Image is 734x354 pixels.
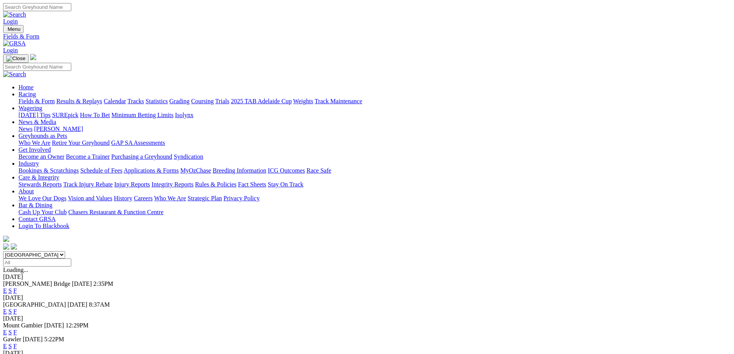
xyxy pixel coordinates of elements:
[66,153,110,160] a: Become a Trainer
[3,267,28,273] span: Loading...
[3,63,71,71] input: Search
[223,195,260,201] a: Privacy Policy
[80,167,122,174] a: Schedule of Fees
[44,322,64,329] span: [DATE]
[18,195,66,201] a: We Love Our Dogs
[154,195,186,201] a: Who We Are
[18,105,42,111] a: Wagering
[3,322,43,329] span: Mount Gambier
[111,112,173,118] a: Minimum Betting Limits
[8,26,20,32] span: Menu
[18,160,39,167] a: Industry
[89,301,110,308] span: 8:37AM
[315,98,362,104] a: Track Maintenance
[151,181,193,188] a: Integrity Reports
[114,181,150,188] a: Injury Reports
[18,84,34,91] a: Home
[18,209,731,216] div: Bar & Dining
[18,139,50,146] a: Who We Are
[18,126,731,133] div: News & Media
[63,181,113,188] a: Track Injury Rebate
[128,98,144,104] a: Tracks
[3,287,7,294] a: E
[13,329,17,336] a: F
[18,223,69,229] a: Login To Blackbook
[188,195,222,201] a: Strategic Plan
[80,112,110,118] a: How To Bet
[18,167,731,174] div: Industry
[3,33,731,40] a: Fields & Form
[170,98,190,104] a: Grading
[3,301,66,308] span: [GEOGRAPHIC_DATA]
[3,273,731,280] div: [DATE]
[3,336,21,342] span: Gawler
[13,343,17,349] a: F
[11,243,17,250] img: twitter.svg
[30,54,36,60] img: logo-grsa-white.png
[18,181,62,188] a: Stewards Reports
[146,98,168,104] a: Statistics
[238,181,266,188] a: Fact Sheets
[3,40,26,47] img: GRSA
[191,98,214,104] a: Coursing
[18,195,731,202] div: About
[3,236,9,242] img: logo-grsa-white.png
[18,174,59,181] a: Care & Integrity
[3,47,18,54] a: Login
[268,181,303,188] a: Stay On Track
[3,18,18,25] a: Login
[3,258,71,267] input: Select date
[66,322,89,329] span: 12:29PM
[3,294,731,301] div: [DATE]
[52,139,110,146] a: Retire Your Greyhound
[104,98,126,104] a: Calendar
[124,167,179,174] a: Applications & Forms
[3,25,24,33] button: Toggle navigation
[268,167,305,174] a: ICG Outcomes
[18,216,55,222] a: Contact GRSA
[13,287,17,294] a: F
[215,98,229,104] a: Trials
[8,308,12,315] a: S
[114,195,132,201] a: History
[111,139,165,146] a: GAP SA Assessments
[67,301,87,308] span: [DATE]
[231,98,292,104] a: 2025 TAB Adelaide Cup
[93,280,113,287] span: 2:35PM
[3,329,7,336] a: E
[18,98,731,105] div: Racing
[18,167,79,174] a: Bookings & Scratchings
[306,167,331,174] a: Race Safe
[18,209,67,215] a: Cash Up Your Club
[180,167,211,174] a: MyOzChase
[3,343,7,349] a: E
[18,119,56,125] a: News & Media
[18,181,731,188] div: Care & Integrity
[68,195,112,201] a: Vision and Values
[68,209,163,215] a: Chasers Restaurant & Function Centre
[18,112,731,119] div: Wagering
[18,188,34,195] a: About
[111,153,172,160] a: Purchasing a Greyhound
[134,195,153,201] a: Careers
[18,98,55,104] a: Fields & Form
[3,3,71,11] input: Search
[56,98,102,104] a: Results & Replays
[18,126,32,132] a: News
[3,243,9,250] img: facebook.svg
[8,287,12,294] a: S
[3,280,71,287] span: [PERSON_NAME] Bridge
[3,315,731,322] div: [DATE]
[18,133,67,139] a: Greyhounds as Pets
[23,336,43,342] span: [DATE]
[195,181,237,188] a: Rules & Policies
[18,202,52,208] a: Bar & Dining
[175,112,193,118] a: Isolynx
[34,126,83,132] a: [PERSON_NAME]
[8,329,12,336] a: S
[8,343,12,349] a: S
[3,308,7,315] a: E
[18,112,50,118] a: [DATE] Tips
[72,280,92,287] span: [DATE]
